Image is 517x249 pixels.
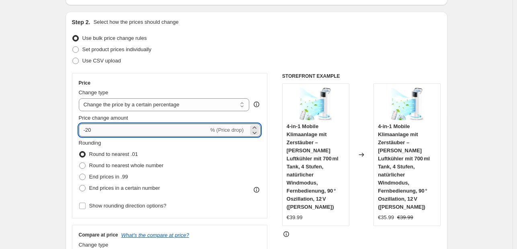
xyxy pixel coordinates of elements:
span: Show rounding direction options? [89,203,166,209]
div: help [252,100,261,108]
div: €35.99 [378,214,394,222]
span: End prices in .99 [89,174,128,180]
span: Round to nearest whole number [89,162,164,168]
span: Use bulk price change rules [82,35,147,41]
span: Round to nearest .01 [89,151,138,157]
span: % (Price drop) [210,127,244,133]
div: €39.99 [287,214,303,222]
span: Change type [79,89,109,95]
h6: STOREFRONT EXAMPLE [282,73,441,79]
img: 71ywUU4S1sL._AC_SL1500_80x.jpg [300,88,332,120]
span: Use CSV upload [82,58,121,64]
span: Rounding [79,140,101,146]
h3: Price [79,80,90,86]
h2: Step 2. [72,18,90,26]
h3: Compare at price [79,232,118,238]
span: Change type [79,242,109,248]
img: 71ywUU4S1sL._AC_SL1500_80x.jpg [391,88,423,120]
span: End prices in a certain number [89,185,160,191]
span: 4‑in‑1 Mobile Klimaanlage mit Zerstäuber – [PERSON_NAME] Luftkühler mit 700 ml Tank, 4 Stufen, na... [287,123,339,210]
button: What's the compare at price? [121,232,189,238]
span: 4‑in‑1 Mobile Klimaanlage mit Zerstäuber – [PERSON_NAME] Luftkühler mit 700 ml Tank, 4 Stufen, na... [378,123,430,210]
span: Set product prices individually [82,46,152,52]
span: Price change amount [79,115,128,121]
input: -15 [79,124,209,137]
p: Select how the prices should change [93,18,178,26]
strike: €39.99 [397,214,413,222]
